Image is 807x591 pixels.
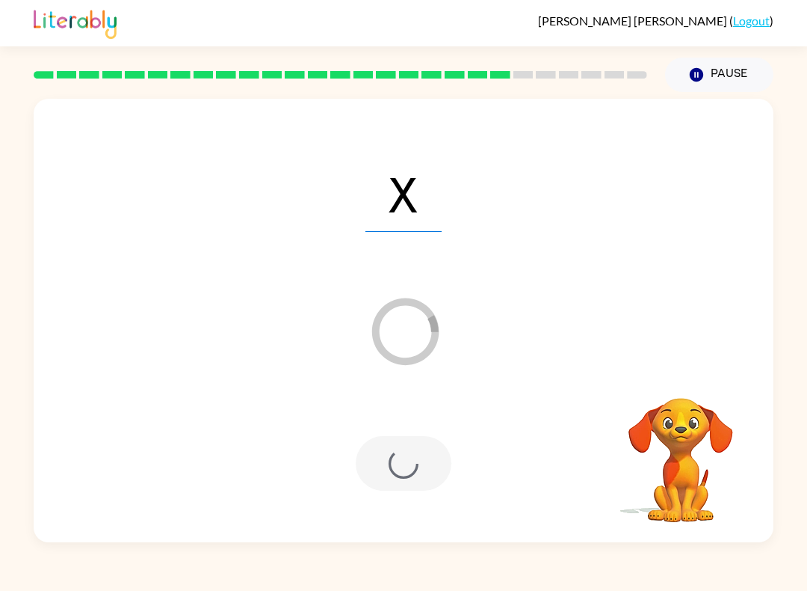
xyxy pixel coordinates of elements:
img: Literably [34,6,117,39]
video: Your browser must support playing .mp4 files to use Literably. Please try using another browser. [606,375,755,524]
span: X [365,154,442,232]
div: ( ) [538,13,773,28]
a: Logout [733,13,770,28]
button: Pause [665,58,773,92]
span: [PERSON_NAME] [PERSON_NAME] [538,13,729,28]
